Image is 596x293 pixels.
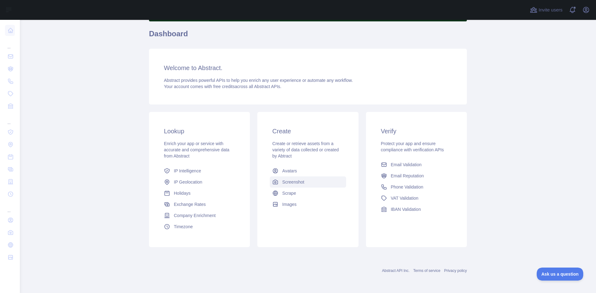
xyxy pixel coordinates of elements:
a: Privacy policy [444,269,467,273]
a: IP Intelligence [161,165,237,176]
span: Create or retrieve assets from a variety of data collected or created by Abtract [272,141,339,158]
button: Invite users [529,5,564,15]
span: Protect your app and ensure compliance with verification APIs [381,141,444,152]
span: IP Geolocation [174,179,202,185]
span: IP Intelligence [174,168,201,174]
a: Terms of service [413,269,440,273]
a: IBAN Validation [378,204,454,215]
a: Email Reputation [378,170,454,181]
span: Your account comes with across all Abstract APIs. [164,84,281,89]
a: IP Geolocation [161,176,237,188]
a: Holidays [161,188,237,199]
span: IBAN Validation [391,206,421,212]
div: ... [5,37,15,50]
a: VAT Validation [378,193,454,204]
span: Exchange Rates [174,201,206,207]
h3: Lookup [164,127,235,135]
a: Exchange Rates [161,199,237,210]
a: Avatars [270,165,346,176]
iframe: Toggle Customer Support [537,268,584,281]
span: Company Enrichment [174,212,216,219]
a: Timezone [161,221,237,232]
span: Screenshot [282,179,304,185]
span: Holidays [174,190,191,196]
h1: Dashboard [149,29,467,44]
span: Images [282,201,296,207]
a: Company Enrichment [161,210,237,221]
span: Timezone [174,224,193,230]
a: Scrape [270,188,346,199]
h3: Verify [381,127,452,135]
a: Images [270,199,346,210]
a: Screenshot [270,176,346,188]
span: Abstract provides powerful APIs to help you enrich any user experience or automate any workflow. [164,78,353,83]
a: Abstract API Inc. [382,269,410,273]
span: Enrich your app or service with accurate and comprehensive data from Abstract [164,141,229,158]
div: ... [5,113,15,125]
h3: Create [272,127,343,135]
span: Phone Validation [391,184,423,190]
span: free credits [213,84,235,89]
div: ... [5,201,15,213]
span: Email Reputation [391,173,424,179]
a: Phone Validation [378,181,454,193]
a: Email Validation [378,159,454,170]
span: Scrape [282,190,296,196]
h3: Welcome to Abstract. [164,64,452,72]
span: VAT Validation [391,195,418,201]
span: Invite users [539,7,562,12]
span: Avatars [282,168,297,174]
span: Email Validation [391,162,422,168]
